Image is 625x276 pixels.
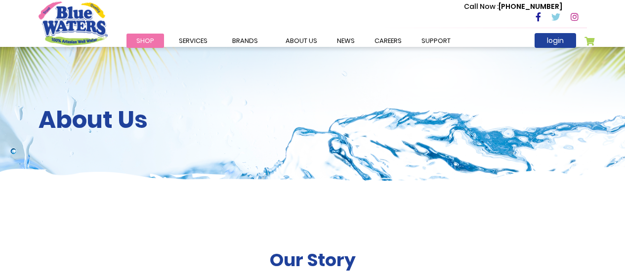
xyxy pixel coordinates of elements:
[270,249,356,271] h2: Our Story
[412,34,460,48] a: support
[39,106,587,134] h2: About Us
[535,33,576,48] a: login
[136,36,154,45] span: Shop
[39,1,108,45] a: store logo
[365,34,412,48] a: careers
[464,1,562,12] p: [PHONE_NUMBER]
[276,34,327,48] a: about us
[232,36,258,45] span: Brands
[464,1,499,11] span: Call Now :
[327,34,365,48] a: News
[179,36,208,45] span: Services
